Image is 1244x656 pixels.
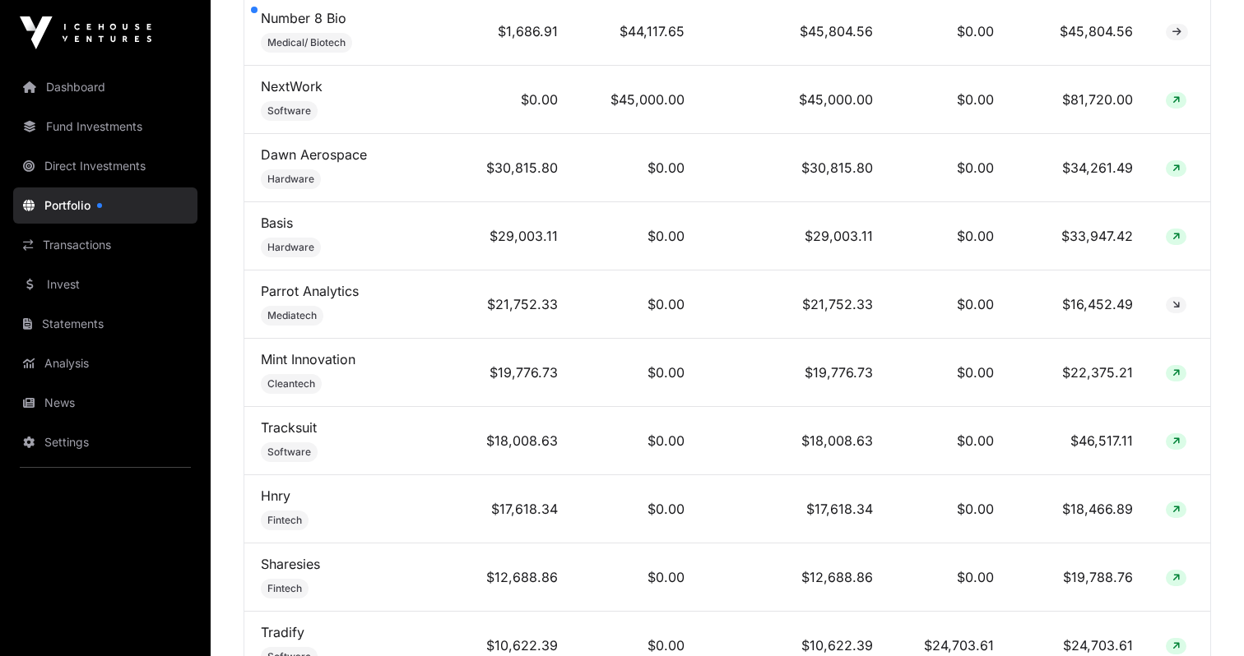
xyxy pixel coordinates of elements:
td: $12,688.86 [701,543,889,612]
td: $0.00 [889,134,1010,202]
td: $46,517.11 [1010,407,1150,475]
td: $0.00 [889,339,1010,407]
td: $18,466.89 [1010,475,1150,543]
a: Parrot Analytics [261,283,359,299]
a: Mint Innovation [261,351,355,367]
a: Settings [13,424,197,460]
td: $12,688.86 [459,543,574,612]
a: Invest [13,266,197,303]
td: $0.00 [574,270,701,339]
td: $0.00 [574,543,701,612]
span: Hardware [267,173,314,186]
a: Analysis [13,345,197,381]
img: Icehouse Ventures Logo [20,16,151,49]
td: $19,776.73 [701,339,889,407]
td: $0.00 [574,134,701,202]
td: $16,452.49 [1010,270,1150,339]
span: Hardware [267,241,314,254]
td: $0.00 [889,270,1010,339]
a: Direct Investments [13,148,197,184]
a: News [13,385,197,421]
td: $81,720.00 [1010,66,1150,134]
td: $33,947.42 [1010,202,1150,270]
td: $30,815.80 [459,134,574,202]
td: $30,815.80 [701,134,889,202]
a: Tradify [261,624,304,640]
a: Portfolio [13,187,197,224]
td: $29,003.11 [459,202,574,270]
td: $0.00 [889,475,1010,543]
td: $17,618.34 [701,475,889,543]
span: Mediatech [267,309,317,322]
td: $21,752.33 [701,270,889,339]
iframe: Chat Widget [1162,577,1244,656]
td: $19,776.73 [459,339,574,407]
td: $22,375.21 [1010,339,1150,407]
a: NextWork [261,78,323,95]
td: $0.00 [889,407,1010,475]
td: $0.00 [889,202,1010,270]
a: Dashboard [13,69,197,105]
td: $0.00 [574,339,701,407]
a: Tracksuit [261,419,317,436]
span: Software [267,104,311,118]
a: Number 8 Bio [261,10,346,26]
td: $0.00 [574,407,701,475]
td: $34,261.49 [1010,134,1150,202]
span: Cleantech [267,377,315,390]
a: Dawn Aerospace [261,146,367,163]
a: Fund Investments [13,109,197,145]
a: Basis [261,215,293,231]
span: Medical/ Biotech [267,36,346,49]
td: $18,008.63 [701,407,889,475]
td: $19,788.76 [1010,543,1150,612]
a: Hnry [261,487,290,504]
td: $29,003.11 [701,202,889,270]
td: $0.00 [889,543,1010,612]
span: Fintech [267,582,302,595]
td: $45,000.00 [701,66,889,134]
td: $0.00 [459,66,574,134]
a: Transactions [13,227,197,263]
a: Sharesies [261,556,320,572]
td: $45,000.00 [574,66,701,134]
td: $21,752.33 [459,270,574,339]
a: Statements [13,306,197,342]
span: Fintech [267,514,302,527]
td: $0.00 [574,202,701,270]
span: Software [267,446,311,459]
td: $0.00 [574,475,701,543]
td: $18,008.63 [459,407,574,475]
td: $0.00 [889,66,1010,134]
td: $17,618.34 [459,475,574,543]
